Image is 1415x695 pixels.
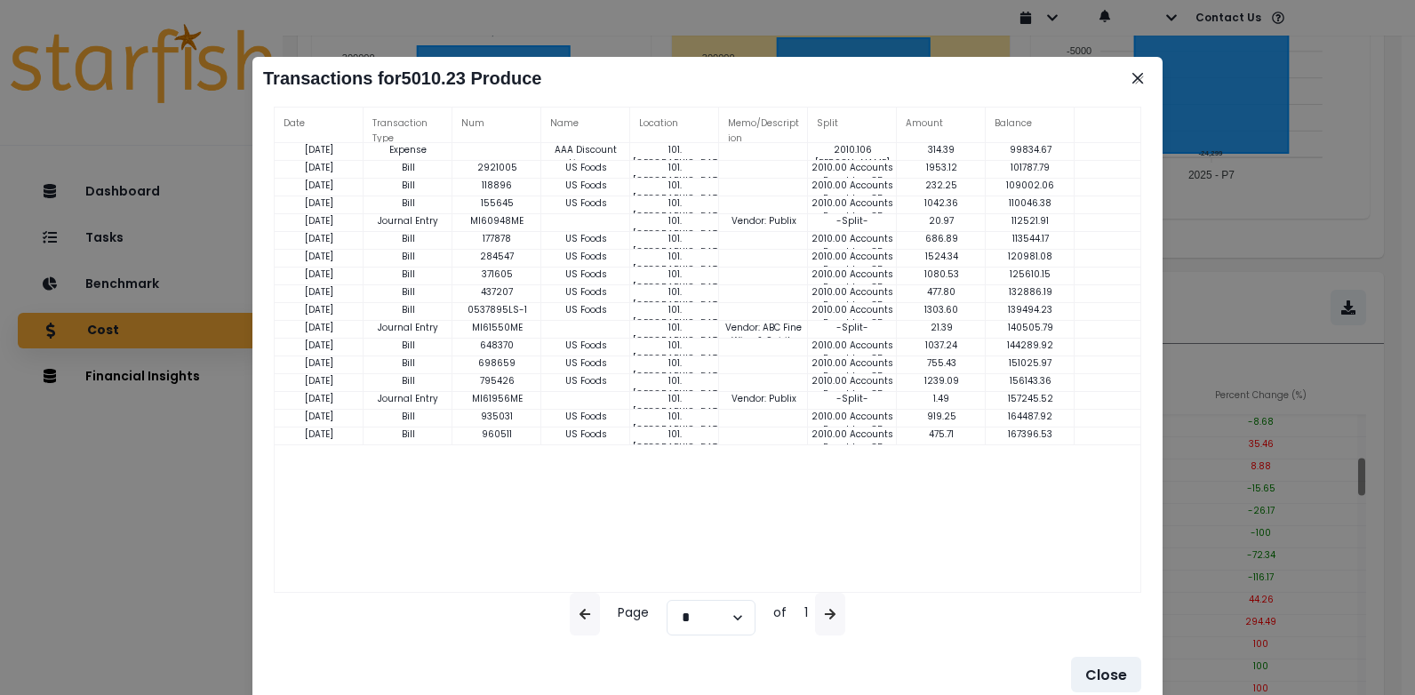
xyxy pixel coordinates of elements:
[364,285,452,299] p: Bill
[275,268,364,281] p: [DATE]
[452,356,541,370] p: 698659
[986,410,1075,423] p: 164487.92
[808,285,897,312] p: 2010.00 Accounts Payable - QB
[897,179,986,192] p: 232.25
[808,232,897,259] p: 2010.00 Accounts Payable - QB
[1123,64,1152,92] button: Close
[452,410,541,423] p: 935031
[364,108,452,143] div: Transaction Type
[541,268,630,281] p: US Foods
[275,427,364,441] p: [DATE]
[808,214,897,228] p: -Split-
[541,143,630,170] p: AAA Discount Liquors
[630,214,719,254] p: 101. [GEOGRAPHIC_DATA]
[630,161,719,201] p: 101. [GEOGRAPHIC_DATA]
[897,356,986,370] p: 755.43
[541,374,630,387] p: US Foods
[364,339,452,352] p: Bill
[452,268,541,281] p: 371605
[986,356,1075,370] p: 151025.97
[986,303,1075,316] p: 139494.23
[808,427,897,454] p: 2010.00 Accounts Payable - QB
[630,392,719,432] p: 101. [GEOGRAPHIC_DATA]
[275,108,364,143] div: Date
[452,321,541,334] p: MI61550ME
[808,196,897,223] p: 2010.00 Accounts Payable - QB
[541,427,630,441] p: US Foods
[897,339,986,352] p: 1037.24
[986,268,1075,281] p: 125610.15
[364,321,452,334] p: Journal Entry
[452,179,541,192] p: 118896
[897,143,986,156] p: 314.39
[275,392,364,405] p: [DATE]
[1071,657,1141,692] button: Close
[364,196,452,210] p: Bill
[630,143,719,183] p: 101. [GEOGRAPHIC_DATA]
[452,303,541,316] p: 0537895LS-1
[452,196,541,210] p: 155645
[364,232,452,245] p: Bill
[541,410,630,423] p: US Foods
[897,214,986,228] p: 20.97
[452,250,541,263] p: 284547
[986,339,1075,352] p: 144289.92
[452,108,541,143] div: Num
[719,321,808,347] p: Vendor: ABC Fine Wine & Spirits
[452,285,541,299] p: 437207
[452,427,541,441] p: 960511
[275,339,364,352] p: [DATE]
[275,196,364,210] p: [DATE]
[275,285,364,299] p: [DATE]
[541,179,630,192] p: US Foods
[275,161,364,174] p: [DATE]
[630,108,719,143] div: Location
[275,179,364,192] p: [DATE]
[986,143,1075,156] p: 99834.67
[897,268,986,281] p: 1080.53
[630,303,719,343] p: 101. [GEOGRAPHIC_DATA]
[364,250,452,263] p: Bill
[808,143,897,170] p: 2010.106 [PERSON_NAME]
[897,303,986,316] p: 1303.60
[541,161,630,174] p: US Foods
[763,593,797,635] p: of
[630,250,719,290] p: 101. [GEOGRAPHIC_DATA]
[275,321,364,334] p: [DATE]
[808,179,897,205] p: 2010.00 Accounts Payable - QB
[986,392,1075,405] p: 157245.52
[541,356,630,370] p: US Foods
[364,374,452,387] p: Bill
[897,196,986,210] p: 1042.36
[541,339,630,352] p: US Foods
[808,321,897,334] p: -Split-
[804,603,808,635] p: 1
[275,214,364,228] p: [DATE]
[452,392,541,405] p: MI61956ME
[630,410,719,450] p: 101. [GEOGRAPHIC_DATA]
[364,410,452,423] p: Bill
[630,374,719,414] p: 101. [GEOGRAPHIC_DATA]
[541,250,630,263] p: US Foods
[364,143,452,156] p: Expense
[808,356,897,383] p: 2010.00 Accounts Payable - QB
[897,232,986,245] p: 686.89
[263,68,1134,89] h2: Transactions for 5010.23 Produce
[452,339,541,352] p: 648370
[986,427,1075,441] p: 167396.53
[986,285,1075,299] p: 132886.19
[541,232,630,245] p: US Foods
[897,374,986,387] p: 1239.09
[719,392,808,405] p: Vendor: Publix
[808,108,897,143] div: Split
[275,232,364,245] p: [DATE]
[364,179,452,192] p: Bill
[986,232,1075,245] p: 113544.17
[897,427,986,441] p: 475.71
[986,196,1075,210] p: 110046.38
[630,179,719,219] p: 101. [GEOGRAPHIC_DATA]
[719,108,808,143] div: Memo/Description
[808,268,897,294] p: 2010.00 Accounts Payable - QB
[607,593,660,635] p: Page
[808,303,897,330] p: 2010.00 Accounts Payable - QB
